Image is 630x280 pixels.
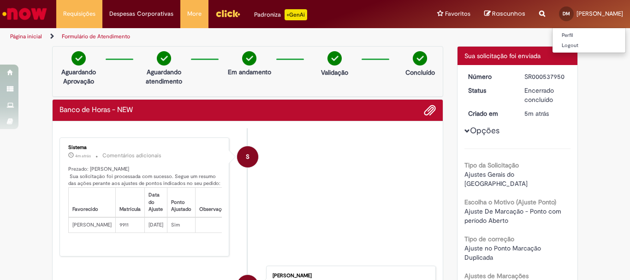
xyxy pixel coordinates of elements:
[69,217,116,232] td: [PERSON_NAME]
[461,72,518,81] dt: Número
[59,106,133,114] h2: Banco de Horas - NEW Histórico de tíquete
[145,187,167,217] th: Data do Ajuste
[553,41,625,51] a: Logout
[167,187,196,217] th: Ponto Ajustado
[242,51,256,66] img: check-circle-green.png
[63,9,95,18] span: Requisições
[445,9,470,18] span: Favoritos
[187,9,202,18] span: More
[75,153,91,159] time: 28/08/2025 08:32:58
[464,207,563,225] span: Ajuste De Marcação - Ponto com período Aberto
[553,30,625,41] a: Perfil
[228,67,271,77] p: Em andamento
[71,51,86,66] img: check-circle-green.png
[424,104,436,116] button: Adicionar anexos
[524,86,567,104] div: Encerrado concluído
[285,9,307,20] p: +GenAi
[464,170,528,188] span: Ajustes Gerais do [GEOGRAPHIC_DATA]
[524,109,549,118] time: 28/08/2025 08:32:29
[196,187,234,217] th: Observações
[1,5,48,23] img: ServiceNow
[157,51,171,66] img: check-circle-green.png
[69,187,116,217] th: Favorecido
[524,109,567,118] div: 28/08/2025 08:32:29
[327,51,342,66] img: check-circle-green.png
[321,68,348,77] p: Validação
[464,198,556,206] b: Escolha o Motivo (Ajuste Ponto)
[577,10,623,18] span: [PERSON_NAME]
[102,152,161,160] small: Comentários adicionais
[145,217,167,232] td: [DATE]
[68,166,222,250] p: Prezado: [PERSON_NAME] Sua solicitação foi processada com sucesso. Segue um resumo das ações pera...
[405,68,435,77] p: Concluído
[254,9,307,20] div: Padroniza
[142,67,186,86] p: Aguardando atendimento
[7,28,413,45] ul: Trilhas de página
[116,217,145,232] td: 9911
[484,10,525,18] a: Rascunhos
[461,86,518,95] dt: Status
[413,51,427,66] img: check-circle-green.png
[464,52,541,60] span: Sua solicitação foi enviada
[461,109,518,118] dt: Criado em
[237,146,258,167] div: System
[75,153,91,159] span: 4m atrás
[273,273,426,279] div: [PERSON_NAME]
[68,145,222,150] div: Sistema
[10,33,42,40] a: Página inicial
[492,9,525,18] span: Rascunhos
[116,187,145,217] th: Matrícula
[524,72,567,81] div: SR000537950
[62,33,130,40] a: Formulário de Atendimento
[464,161,519,169] b: Tipo da Solicitação
[524,109,549,118] span: 5m atrás
[464,244,543,262] span: Ajuste no Ponto Marcação Duplicada
[563,11,570,17] span: DM
[246,146,250,168] span: S
[56,67,101,86] p: Aguardando Aprovação
[464,235,514,243] b: Tipo de correção
[215,6,240,20] img: click_logo_yellow_360x200.png
[109,9,173,18] span: Despesas Corporativas
[464,272,529,280] b: Ajustes de Marcações
[167,217,196,232] td: Sim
